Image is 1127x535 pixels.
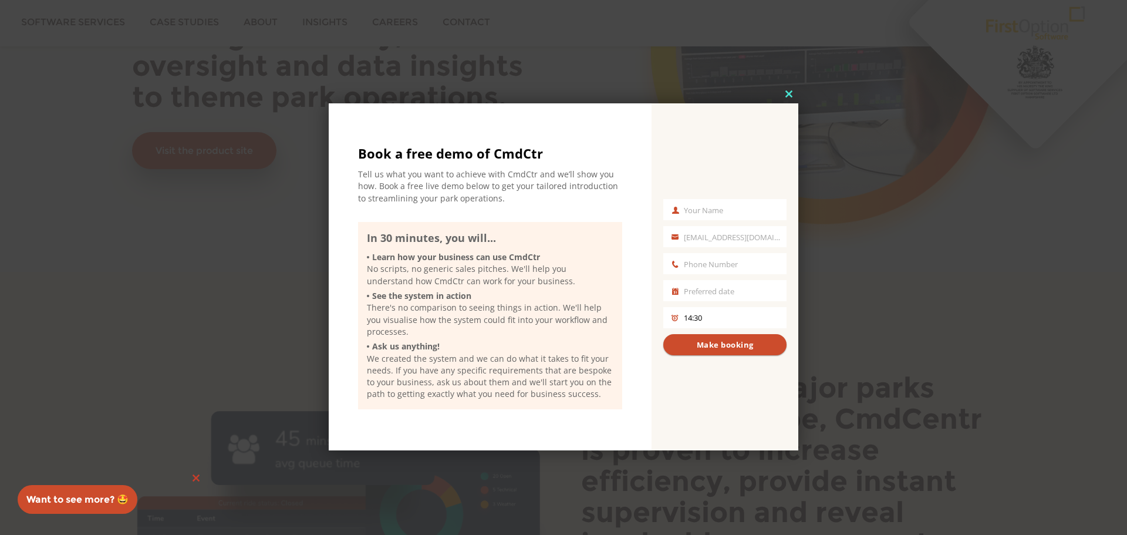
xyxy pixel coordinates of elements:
[367,290,613,338] li: There's no comparison to seeing things in action. We'll help you visualise how the system could f...
[372,251,540,263] strong: Learn how your business can use CmdCtr
[358,144,543,162] span: Book a free demo of CmdCtr
[663,334,787,355] button: Make booking
[673,335,777,354] span: Make booking
[372,290,471,301] strong: See the system in action
[18,485,137,514] a: Want to see more? 🤩
[367,341,613,400] li: We created the system and we can do what it takes to fit your needs. If you have any specific req...
[367,251,613,287] li: No scripts, no generic sales pitches. We'll help you understand how CmdCtr can work for your busi...
[367,231,613,245] h3: In 30 minutes, you will...
[358,169,622,204] p: Tell us what you want to achieve with CmdCtr and we’ll show you how. Book a free live demo below ...
[372,341,440,352] strong: Ask us anything!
